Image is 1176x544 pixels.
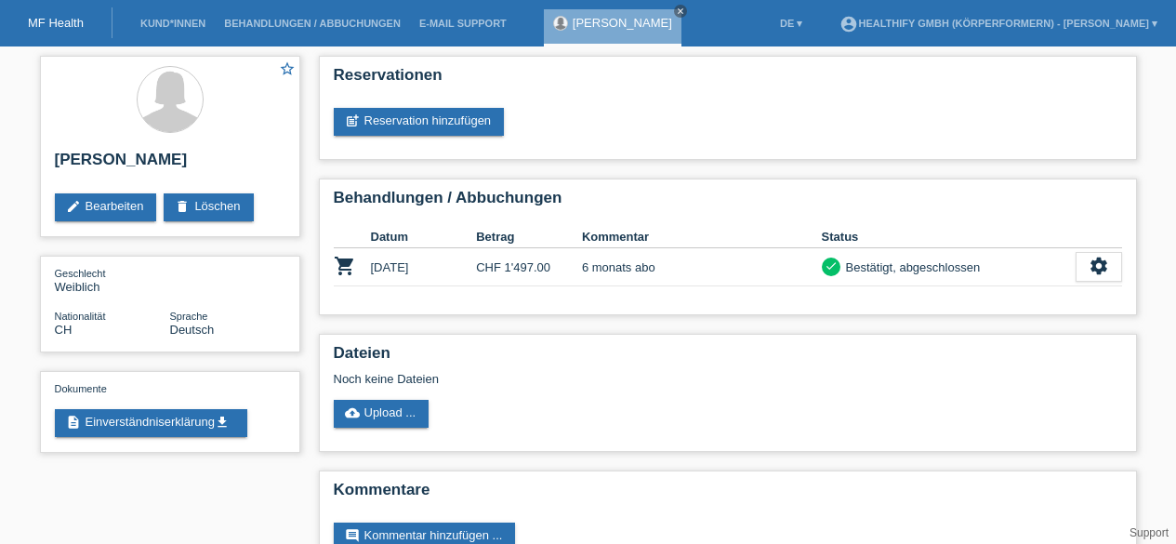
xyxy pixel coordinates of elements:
i: comment [345,528,360,543]
a: deleteLöschen [164,193,253,221]
a: editBearbeiten [55,193,157,221]
i: star_border [279,60,296,77]
a: [PERSON_NAME] [573,16,672,30]
td: CHF 1'497.00 [476,248,582,286]
a: Kund*innen [131,18,215,29]
a: account_circleHealthify GmbH (Körperformern) - [PERSON_NAME] ▾ [830,18,1167,29]
a: cloud_uploadUpload ... [334,400,429,428]
th: Status [822,226,1076,248]
span: Schweiz [55,323,73,337]
i: cloud_upload [345,405,360,420]
h2: Kommentare [334,481,1122,509]
a: close [674,5,687,18]
a: Support [1130,526,1169,539]
i: check [825,259,838,272]
h2: Behandlungen / Abbuchungen [334,189,1122,217]
a: DE ▾ [771,18,812,29]
h2: Reservationen [334,66,1122,94]
div: Bestätigt, abgeschlossen [840,258,981,277]
i: get_app [215,415,230,430]
i: POSP00023965 [334,255,356,277]
span: Deutsch [170,323,215,337]
td: 6 monats abo [582,248,822,286]
td: [DATE] [371,248,477,286]
a: Behandlungen / Abbuchungen [215,18,410,29]
i: description [66,415,81,430]
a: post_addReservation hinzufügen [334,108,505,136]
div: Weiblich [55,266,170,294]
th: Kommentar [582,226,822,248]
span: Geschlecht [55,268,106,279]
i: settings [1089,256,1109,276]
span: Sprache [170,311,208,322]
i: account_circle [839,15,858,33]
a: descriptionEinverständniserklärungget_app [55,409,247,437]
a: MF Health [28,16,84,30]
th: Datum [371,226,477,248]
h2: [PERSON_NAME] [55,151,285,179]
span: Nationalität [55,311,106,322]
a: E-Mail Support [410,18,516,29]
i: edit [66,199,81,214]
i: delete [175,199,190,214]
div: Noch keine Dateien [334,372,902,386]
h2: Dateien [334,344,1122,372]
span: Dokumente [55,383,107,394]
th: Betrag [476,226,582,248]
a: star_border [279,60,296,80]
i: post_add [345,113,360,128]
i: close [676,7,685,16]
